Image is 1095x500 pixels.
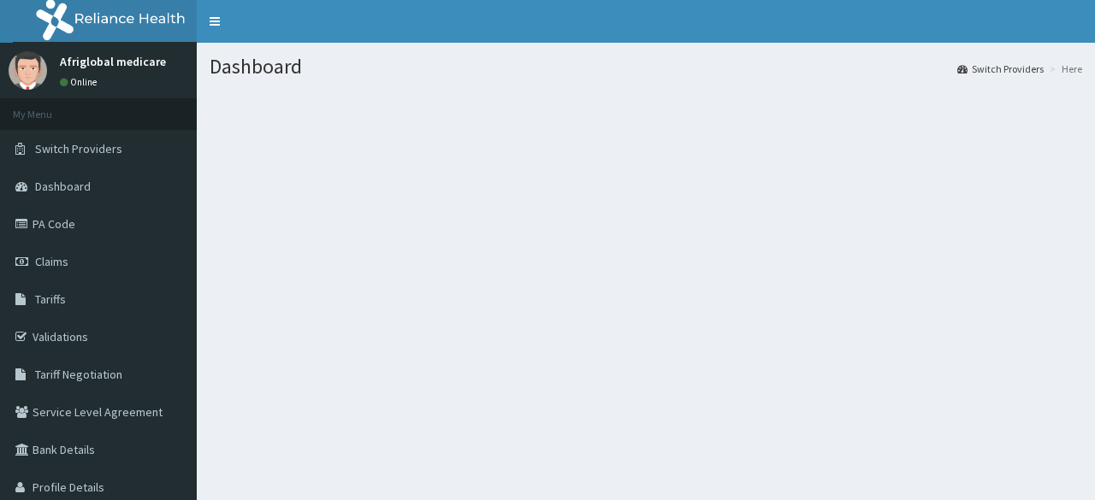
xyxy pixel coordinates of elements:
[35,254,68,269] span: Claims
[35,367,122,382] span: Tariff Negotiation
[210,56,1082,78] h1: Dashboard
[35,179,91,194] span: Dashboard
[9,51,47,90] img: User Image
[60,76,101,88] a: Online
[1045,62,1082,76] li: Here
[957,62,1044,76] a: Switch Providers
[35,291,66,307] span: Tariffs
[35,141,122,156] span: Switch Providers
[60,56,166,68] p: Afriglobal medicare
